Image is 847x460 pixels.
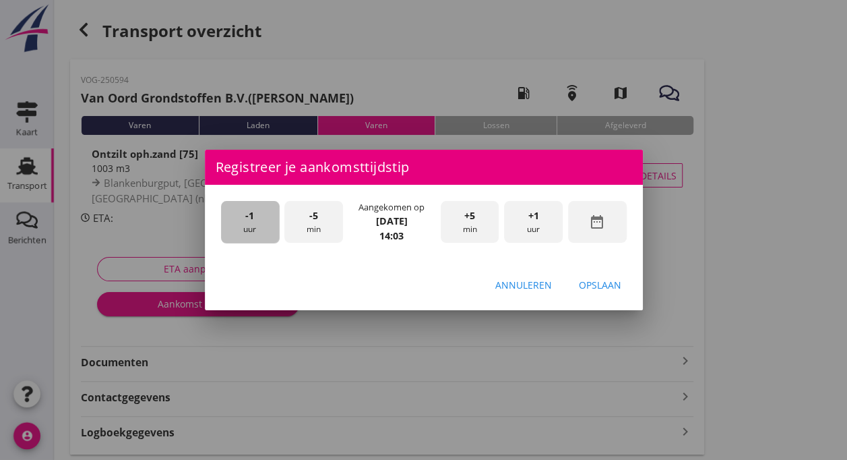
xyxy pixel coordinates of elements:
div: uur [221,201,280,243]
i: date_range [589,214,605,230]
div: Registreer je aankomsttijdstip [205,150,643,185]
span: +1 [528,208,539,223]
span: -1 [245,208,254,223]
strong: 14:03 [379,229,404,242]
div: Opslaan [579,278,621,292]
span: +5 [464,208,475,223]
div: min [441,201,499,243]
button: Opslaan [568,272,632,297]
div: Annuleren [495,278,552,292]
button: Annuleren [484,272,563,297]
strong: [DATE] [376,214,408,227]
span: -5 [309,208,318,223]
div: min [284,201,343,243]
div: Aangekomen op [358,201,425,214]
div: uur [504,201,563,243]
